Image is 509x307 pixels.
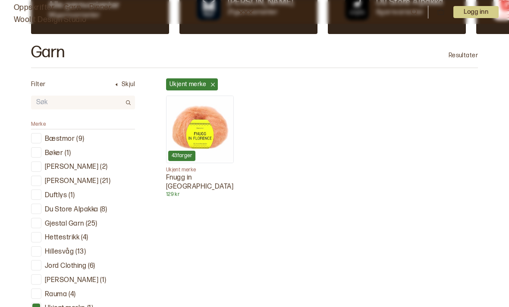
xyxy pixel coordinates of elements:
p: Skjul [122,80,135,89]
p: Bæstmor [45,135,75,144]
p: Duftlys [45,191,67,200]
p: ( 25 ) [86,220,97,229]
p: Ukjent merke [170,80,206,89]
p: ( 1 ) [65,149,71,158]
a: Woolit [237,9,255,16]
input: Søk [31,96,121,109]
button: User dropdown [453,6,499,18]
p: ( 13 ) [75,248,86,257]
p: [PERSON_NAME] [45,163,98,172]
p: Hettestrikk [45,233,79,242]
p: Ukjent merke [166,167,234,174]
p: ( 4 ) [81,233,88,242]
p: Resultater [449,51,478,60]
p: Jord Clothing [45,262,86,271]
p: ( 21 ) [100,177,110,186]
p: Bøker [45,149,63,158]
p: ( 9 ) [76,135,84,144]
p: Du Store Alpakka [45,205,98,214]
p: ( 6 ) [88,262,95,271]
a: Pinner [89,2,112,14]
a: Oppskrifter [14,2,55,14]
p: [PERSON_NAME] [45,177,98,186]
span: Merke [31,121,46,127]
p: Gjestal Garn [45,220,84,229]
p: ( 8 ) [100,205,107,214]
p: Hillesvåg [45,248,74,257]
p: ( 1 ) [100,276,106,285]
a: Garn [63,2,81,14]
p: Filter [31,80,46,89]
p: [PERSON_NAME] [45,276,98,285]
p: Rauma [45,290,67,299]
p: ( 4 ) [69,290,75,299]
a: Fnugg in Florence43fargerUkjent merkeFnugg in [GEOGRAPHIC_DATA]129 kr [166,96,234,198]
a: Woolit Design Studio [14,14,87,26]
p: 129 kr [166,191,234,198]
p: Logg inn [453,6,499,18]
h2: Garn [31,44,65,61]
p: ( 2 ) [100,163,107,172]
p: 43 farger [172,152,192,159]
img: Fnugg in Florence [167,96,233,163]
p: ( 1 ) [69,191,75,200]
p: Fnugg in [GEOGRAPHIC_DATA] [166,174,234,192]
